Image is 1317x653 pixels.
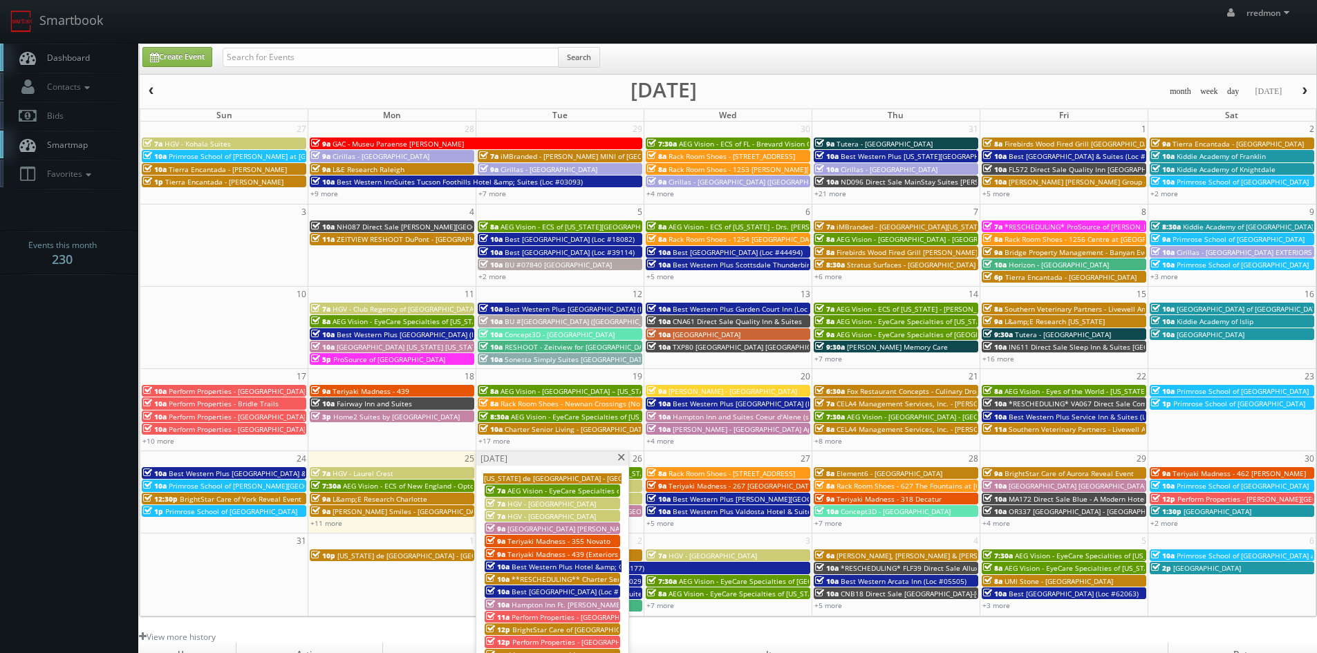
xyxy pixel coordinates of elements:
span: 10a [1151,151,1175,161]
span: 11a [311,234,335,244]
span: 9a [311,164,330,174]
span: rredmon [1246,7,1293,19]
span: 10a [311,399,335,408]
span: 10a [479,304,503,314]
a: +17 more [478,436,510,446]
span: 10a [1151,330,1175,339]
span: 10a [311,222,335,231]
a: +7 more [814,354,842,363]
a: +2 more [1150,518,1178,528]
span: 10a [983,260,1007,269]
span: 10a [479,247,503,257]
span: Best Western Plus [US_STATE][GEOGRAPHIC_DATA] [GEOGRAPHIC_DATA] (Loc #37096) [841,151,1123,161]
span: 10a [815,507,839,516]
span: Primrose School of [GEOGRAPHIC_DATA] [1173,399,1305,408]
span: Teriyaki Madness - 462 [PERSON_NAME] [1173,469,1306,478]
span: Rack Room Shoes - [STREET_ADDRESS] [669,469,795,478]
span: Teriyaki Madness - 439 (Exteriors and Tour) [507,549,652,559]
span: 12:30p [143,494,178,504]
span: Stratus Surfaces - [GEOGRAPHIC_DATA] Slab Gallery [847,260,1018,269]
span: Best Western Plus [PERSON_NAME][GEOGRAPHIC_DATA]/[PERSON_NAME][GEOGRAPHIC_DATA] (Loc #10397) [673,494,1028,504]
a: +16 more [982,354,1014,363]
span: HGV - [GEOGRAPHIC_DATA] [507,499,596,509]
span: CNA61 Direct Sale Quality Inn & Suites [673,316,802,326]
span: 10a [1151,304,1175,314]
span: 8a [983,139,1002,149]
button: month [1165,83,1196,100]
span: 10a [983,399,1007,408]
span: MA172 Direct Sale Blue - A Modern Hotel, Ascend Hotel Collection [1009,494,1230,504]
button: week [1195,83,1223,100]
a: +2 more [1150,189,1178,198]
span: [PERSON_NAME] [PERSON_NAME] Group - [GEOGRAPHIC_DATA] - [STREET_ADDRESS] [1009,177,1285,187]
span: 8a [815,316,834,326]
span: 7a [486,486,505,495]
img: smartbook-logo.png [10,10,32,32]
span: 7a [647,551,666,560]
span: 10a [647,304,671,314]
span: AEG Vision - EyeCare Specialties of [US_STATE] – [PERSON_NAME] Family EyeCare [837,316,1105,326]
span: 8a [983,386,1002,396]
span: [PERSON_NAME] - [GEOGRAPHIC_DATA] Apartments [673,424,842,434]
a: +9 more [310,189,338,198]
span: BU #07840 [GEOGRAPHIC_DATA] [505,260,612,269]
a: +10 more [142,436,174,446]
span: 9a [311,139,330,149]
span: Primrose School of [PERSON_NAME][GEOGRAPHIC_DATA] [169,481,355,491]
span: 10a [647,330,671,339]
span: 8a [815,424,834,434]
input: Search for Events [223,48,559,67]
span: OR337 [GEOGRAPHIC_DATA] - [GEOGRAPHIC_DATA] [1009,507,1175,516]
span: Hampton Inn and Suites Coeur d'Alene (second shoot) [673,412,852,422]
span: 8a [647,234,666,244]
span: Tierra Encantada - [GEOGRAPHIC_DATA] [1173,139,1304,149]
a: +7 more [814,518,842,528]
span: [GEOGRAPHIC_DATA] [1184,507,1251,516]
a: +11 more [310,518,342,528]
span: 1p [1151,399,1171,408]
span: Cirillas - [GEOGRAPHIC_DATA] [841,164,937,174]
span: HGV - Club Regency of [GEOGRAPHIC_DATA] [333,304,476,314]
span: 8a [815,234,834,244]
span: 8a [311,316,330,326]
span: 7:30a [815,412,845,422]
span: Bridge Property Management - Banyan Everton [1005,247,1162,257]
span: 9a [983,316,1002,326]
span: [PERSON_NAME], [PERSON_NAME] & [PERSON_NAME], LLC - [GEOGRAPHIC_DATA] [837,551,1103,560]
span: Kiddie Academy of Islip [1177,316,1253,326]
button: day [1222,83,1244,100]
span: 8:30a [479,412,509,422]
span: Firebirds Wood Fired Grill [PERSON_NAME] [837,247,978,257]
span: AEG Vision - ECS of FL - Brevard Vision Care - [PERSON_NAME] [679,139,883,149]
span: [GEOGRAPHIC_DATA] [GEOGRAPHIC_DATA] [1009,481,1146,491]
span: Bids [40,110,64,122]
span: 9a [983,247,1002,257]
span: 10a [479,354,503,364]
span: 10a [647,412,671,422]
span: 10a [647,342,671,352]
span: 10a [647,247,671,257]
span: Dashboard [40,52,90,64]
span: 9a [486,549,505,559]
span: Primrose School of [GEOGRAPHIC_DATA] [1177,260,1309,269]
span: HGV - Laurel Crest [333,469,393,478]
span: HGV - [GEOGRAPHIC_DATA] [507,511,596,521]
span: Concept3D - [GEOGRAPHIC_DATA] [841,507,951,516]
span: Best Western Plus Service Inn & Suites (Loc #61094) WHITE GLOVE [1009,412,1231,422]
span: 9:30a [815,342,845,352]
span: Primrose School of [PERSON_NAME] at [GEOGRAPHIC_DATA] [169,151,366,161]
span: Contacts [40,81,93,93]
span: 10a [1151,481,1175,491]
span: [GEOGRAPHIC_DATA] [PERSON_NAME][GEOGRAPHIC_DATA] [507,524,700,533]
span: Tierra Encantada - [PERSON_NAME] [169,164,287,174]
span: iMBranded - [GEOGRAPHIC_DATA][US_STATE] Toyota [837,222,1009,231]
span: 9a [983,469,1002,478]
span: 10a [647,494,671,504]
span: Tutera - [GEOGRAPHIC_DATA] [837,139,933,149]
span: 10a [647,424,671,434]
span: 9a [486,524,505,533]
span: [PERSON_NAME] Memory Care [847,342,948,352]
span: [PERSON_NAME] - [GEOGRAPHIC_DATA] [669,386,797,396]
span: Fairway Inn and Suites [337,399,412,408]
span: Teriyaki Madness - 267 [GEOGRAPHIC_DATA] [669,481,815,491]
